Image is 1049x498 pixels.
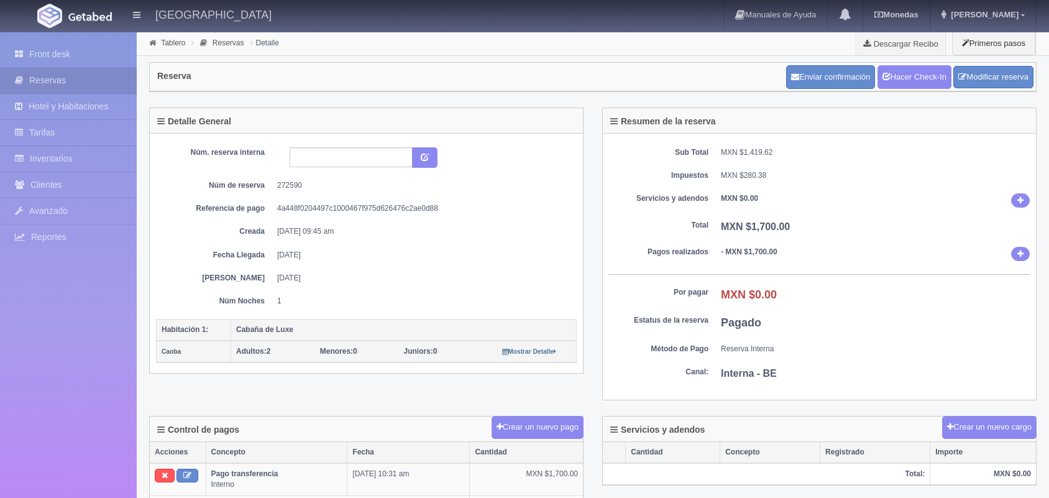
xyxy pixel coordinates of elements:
[856,31,945,56] a: Descargar Recibo
[236,347,270,356] span: 2
[609,315,708,326] dt: Estatus de la reserva
[721,194,758,203] b: MXN $0.00
[277,226,567,237] dd: [DATE] 09:45 am
[610,117,716,126] h4: Resumen de la reserva
[609,287,708,298] dt: Por pagar
[720,442,820,463] th: Concepto
[609,220,708,231] dt: Total
[165,180,265,191] dt: Núm de reserva
[347,442,470,463] th: Fecha
[162,325,208,334] b: Habitación 1:
[470,463,583,496] td: MXN $1,700.00
[721,147,1030,158] dd: MXN $1,419.62
[626,442,720,463] th: Cantidad
[609,247,708,257] dt: Pagos realizados
[277,180,567,191] dd: 272590
[502,347,556,356] a: Mostrar Detalle
[155,6,272,22] h4: [GEOGRAPHIC_DATA]
[609,367,708,377] dt: Canal:
[320,347,353,356] strong: Menores:
[206,463,347,496] td: Interno
[610,425,705,435] h4: Servicios y adendos
[277,273,567,284] dd: [DATE]
[952,31,1035,55] button: Primeros pasos
[721,170,1030,181] dd: MXN $280.38
[165,250,265,261] dt: Fecha Llegada
[820,442,930,463] th: Registrado
[37,4,62,28] img: Getabed
[502,348,556,355] small: Mostrar Detalle
[609,170,708,181] dt: Impuestos
[206,442,347,463] th: Concepto
[492,416,584,439] button: Crear un nuevo pago
[721,247,777,256] b: - MXN $1,700.00
[404,347,433,356] strong: Juniors:
[948,10,1019,19] span: [PERSON_NAME]
[165,273,265,284] dt: [PERSON_NAME]
[874,10,918,19] b: Monedas
[786,65,875,89] button: Enviar confirmación
[603,463,930,485] th: Total:
[877,65,951,89] a: Hacer Check-In
[211,469,278,478] b: Pago transferencia
[150,442,206,463] th: Acciones
[404,347,437,356] span: 0
[165,296,265,307] dt: Núm Noches
[165,226,265,237] dt: Creada
[953,66,1033,89] a: Modificar reserva
[930,463,1036,485] th: MXN $0.00
[721,288,777,301] b: MXN $0.00
[165,203,265,214] dt: Referencia de pago
[277,203,567,214] dd: 4a448f0204497c1000467f975d626476c2ae0d88
[320,347,357,356] span: 0
[162,348,181,355] small: Caoba
[161,39,185,47] a: Tablero
[68,12,112,21] img: Getabed
[277,250,567,261] dd: [DATE]
[213,39,244,47] a: Reservas
[347,463,470,496] td: [DATE] 10:31 am
[277,296,567,307] dd: 1
[721,368,777,379] b: Interna - BE
[236,347,267,356] strong: Adultos:
[157,425,239,435] h4: Control de pagos
[157,117,231,126] h4: Detalle General
[157,71,191,81] h4: Reserva
[609,193,708,204] dt: Servicios y adendos
[942,416,1037,439] button: Crear un nuevo cargo
[231,319,577,341] th: Cabaña de Luxe
[609,147,708,158] dt: Sub Total
[609,344,708,354] dt: Método de Pago
[721,344,1030,354] dd: Reserva Interna
[470,442,583,463] th: Cantidad
[165,147,265,158] dt: Núm. reserva interna
[721,221,790,232] b: MXN $1,700.00
[247,37,282,48] li: Detalle
[930,442,1036,463] th: Importe
[721,316,761,329] b: Pagado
